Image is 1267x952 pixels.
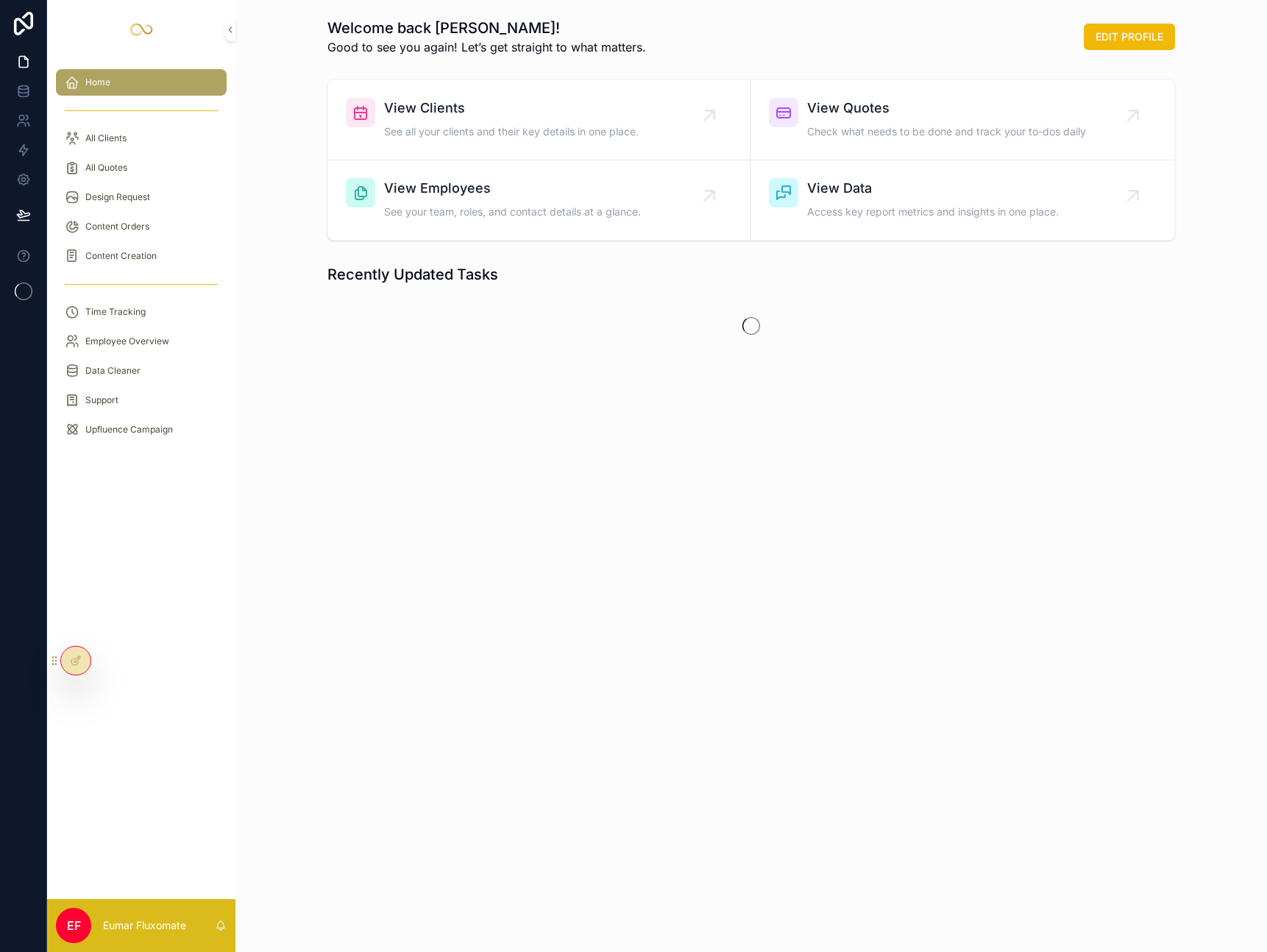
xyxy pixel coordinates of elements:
span: Content Orders [85,221,149,232]
a: Data Cleaner [56,358,227,384]
span: Time Tracking [85,306,146,318]
span: View Quotes [807,98,1086,118]
a: All Clients [56,125,227,152]
a: Home [56,69,227,96]
span: See your team, roles, and contact details at a glance. [384,205,641,219]
a: Design Request [56,184,227,210]
img: App logo [129,18,153,41]
a: View DataAccess key report metrics and insights in one place. [751,160,1174,240]
span: Check what needs to be done and track your to-dos daily [807,124,1086,139]
span: See all your clients and their key details in one place. [384,124,639,139]
span: Upfluence Campaign [85,424,173,436]
h1: Recently Updated Tasks [327,264,498,285]
span: EDIT PROFILE [1096,29,1163,44]
span: View Data [807,178,1059,199]
a: Time Tracking [56,299,227,325]
span: Home [85,77,110,88]
span: EF [67,917,81,934]
a: View EmployeesSee your team, roles, and contact details at a glance. [328,160,751,240]
a: Support [56,387,227,413]
span: All Quotes [85,162,127,174]
h1: Welcome back [PERSON_NAME]! [327,18,646,38]
span: All Clients [85,132,127,144]
span: View Clients [384,98,639,118]
a: Upfluence Campaign [56,416,227,443]
a: View QuotesCheck what needs to be done and track your to-dos daily [751,80,1174,160]
span: Support [85,394,118,406]
span: Access key report metrics and insights in one place. [807,205,1059,219]
span: Good to see you again! Let’s get straight to what matters. [327,38,646,56]
p: Eumar Fluxomate [103,918,186,933]
span: Data Cleaner [85,365,141,377]
button: EDIT PROFILE [1084,24,1175,50]
a: Content Orders [56,213,227,240]
span: Content Creation [85,250,157,262]
a: All Quotes [56,154,227,181]
span: Employee Overview [85,335,169,347]
div: scrollable content [47,59,235,462]
a: View ClientsSee all your clients and their key details in one place. [328,80,751,160]
a: Employee Overview [56,328,227,355]
span: View Employees [384,178,641,199]
span: Design Request [85,191,150,203]
a: Content Creation [56,243,227,269]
